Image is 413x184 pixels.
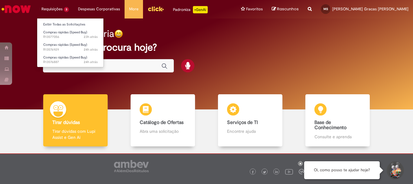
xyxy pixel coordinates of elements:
[114,160,149,172] img: logo_footer_ambev_rotulo_gray.png
[1,3,32,15] img: ServiceNow
[207,94,294,147] a: Serviços de TI Encontre ajuda
[299,169,304,174] img: logo_footer_workplace.png
[148,4,164,13] img: click_logo_yellow_360x200.png
[52,128,98,140] p: Tirar dúvidas com Lupi Assist e Gen Ai
[43,47,98,52] span: R13576929
[43,30,87,35] span: Compras rápidas (Speed Buy)
[246,6,263,12] span: Favoritos
[251,171,254,174] img: logo_footer_facebook.png
[64,7,69,12] span: 3
[84,35,98,39] time: 29/09/2025 13:58:46
[37,21,104,28] a: Exibir Todas as Solicitações
[119,94,207,147] a: Catálogo de Ofertas Abra uma solicitação
[140,119,184,125] b: Catálogo de Ofertas
[227,119,258,125] b: Serviços de TI
[227,128,273,134] p: Encontre ajuda
[332,6,408,12] span: [PERSON_NAME] Gracas [PERSON_NAME]
[84,60,98,64] span: 24h atrás
[43,35,98,39] span: R13577056
[84,35,98,39] span: 23h atrás
[84,60,98,64] time: 29/09/2025 13:35:31
[314,119,346,131] b: Base de Conhecimento
[78,6,120,12] span: Despesas Corporativas
[294,94,381,147] a: Base de Conhecimento Consulte e aprenda
[324,7,328,11] span: MS
[43,42,370,53] h2: O que você procura hoje?
[129,6,138,12] span: More
[32,94,119,147] a: Tirar dúvidas Tirar dúvidas com Lupi Assist e Gen Ai
[263,171,266,174] img: logo_footer_twitter.png
[314,134,360,140] p: Consulte e aprenda
[193,6,208,13] p: +GenAi
[41,6,63,12] span: Requisições
[285,168,293,176] img: logo_footer_youtube.png
[272,6,299,12] a: Rascunhos
[173,6,208,13] div: Padroniza
[140,128,186,134] p: Abra uma solicitação
[43,60,98,65] span: R13576887
[275,170,278,174] img: logo_footer_linkedin.png
[43,55,87,60] span: Compras rápidas (Speed Buy)
[37,29,104,40] a: Aberto R13577056 : Compras rápidas (Speed Buy)
[277,6,299,12] span: Rascunhos
[37,54,104,65] a: Aberto R13576887 : Compras rápidas (Speed Buy)
[386,161,404,179] button: Iniciar Conversa de Suporte
[304,161,380,179] div: Oi, como posso te ajudar hoje?
[37,42,104,53] a: Aberto R13576929 : Compras rápidas (Speed Buy)
[84,47,98,52] time: 29/09/2025 13:41:02
[37,18,104,67] ul: Requisições
[52,119,80,125] b: Tirar dúvidas
[43,42,87,47] span: Compras rápidas (Speed Buy)
[84,47,98,52] span: 24h atrás
[114,29,123,38] img: happy-face.png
